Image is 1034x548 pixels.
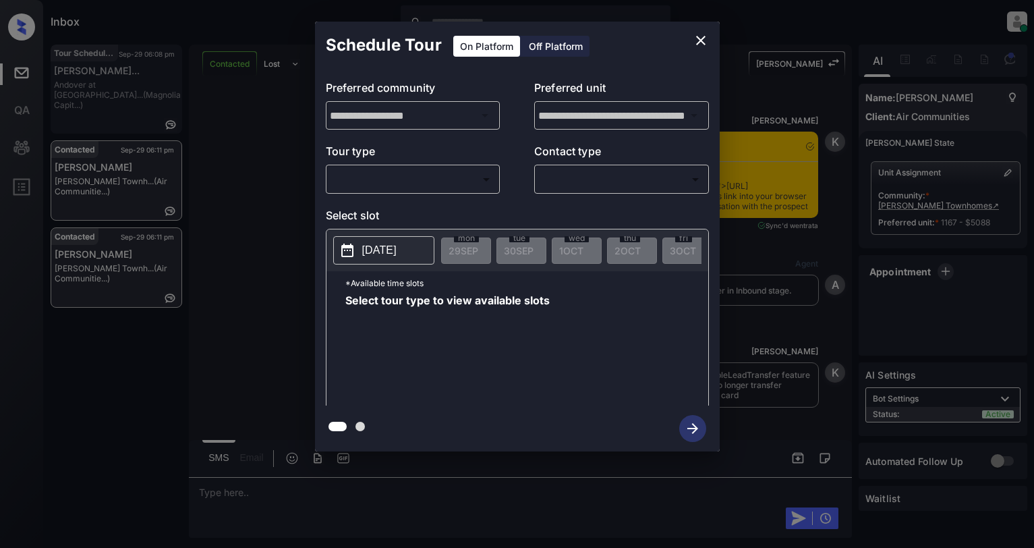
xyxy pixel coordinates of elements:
[345,271,708,295] p: *Available time slots
[453,36,520,57] div: On Platform
[315,22,453,69] h2: Schedule Tour
[345,295,550,403] span: Select tour type to view available slots
[333,236,434,265] button: [DATE]
[534,143,709,165] p: Contact type
[326,80,500,101] p: Preferred community
[362,242,397,258] p: [DATE]
[522,36,590,57] div: Off Platform
[326,207,709,229] p: Select slot
[326,143,500,165] p: Tour type
[687,27,714,54] button: close
[534,80,709,101] p: Preferred unit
